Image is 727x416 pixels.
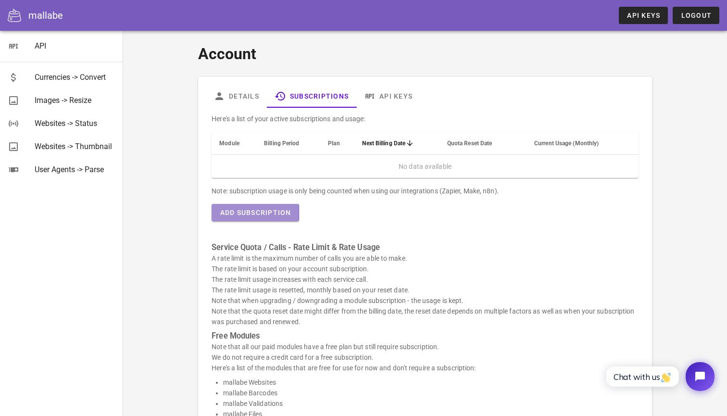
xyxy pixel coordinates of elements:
span: API Keys [627,12,660,19]
span: Plan [328,140,339,147]
a: API Keys [619,7,668,24]
a: API Keys [356,85,420,108]
div: Websites -> Thumbnail [35,142,115,151]
div: User Agents -> Parse [35,165,115,174]
h1: Account [198,42,652,65]
p: Note that all our paid modules have a free plan but still require subscription. We do not require... [212,341,639,373]
li: mallabe Barcodes [223,388,639,398]
span: Module [219,140,239,147]
div: API [35,41,115,50]
div: Note: subscription usage is only being counted when using our integrations (Zapier, Make, n8n). [212,186,639,196]
th: Module [212,132,256,155]
td: No data available [212,155,639,178]
th: Current Usage (Monthly): Not sorted. Activate to sort ascending. [526,132,639,155]
li: mallabe Validations [223,398,639,409]
li: mallabe Websites [223,377,639,388]
th: Plan [320,132,354,155]
div: Currencies -> Convert [35,73,115,82]
th: Quota Reset Date: Not sorted. Activate to sort ascending. [439,132,526,155]
iframe: Tidio Chat [596,354,723,399]
div: Websites -> Status [35,119,115,128]
span: Logout [680,12,712,19]
p: A rate limit is the maximum number of calls you are able to make. The rate limit is based on your... [212,253,639,327]
h3: Free Modules [212,331,639,341]
div: mallabe [28,8,63,23]
button: Logout [673,7,719,24]
p: Here's a list of your active subscriptions and usage: [212,113,639,124]
button: Add Subscription [212,204,299,221]
span: Next Billing Date [362,140,405,147]
h3: Service Quota / Calls - Rate Limit & Rate Usage [212,242,639,253]
th: Billing Period [256,132,320,155]
th: Next Billing Date: Sorted descending. Activate to remove sorting. [354,132,439,155]
a: Details [206,85,267,108]
span: Billing Period [264,140,299,147]
span: Quota Reset Date [447,140,492,147]
a: Subscriptions [267,85,356,108]
span: Current Usage (Monthly) [534,140,599,147]
div: Images -> Resize [35,96,115,105]
span: Add Subscription [219,209,291,216]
